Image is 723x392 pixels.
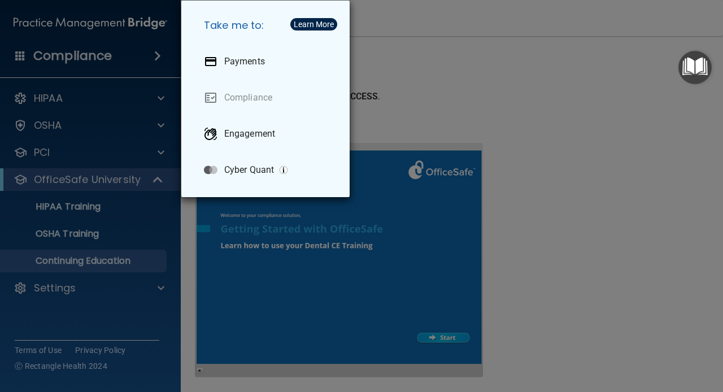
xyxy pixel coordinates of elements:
p: Engagement [224,128,275,140]
button: Learn More [290,18,337,31]
a: Compliance [195,82,341,114]
a: Cyber Quant [195,154,341,186]
h5: Take me to: [195,10,341,41]
div: Learn More [294,20,334,28]
p: Payments [224,56,265,67]
p: Cyber Quant [224,164,274,176]
button: Open Resource Center [678,51,712,84]
a: Payments [195,46,341,77]
a: Engagement [195,118,341,150]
